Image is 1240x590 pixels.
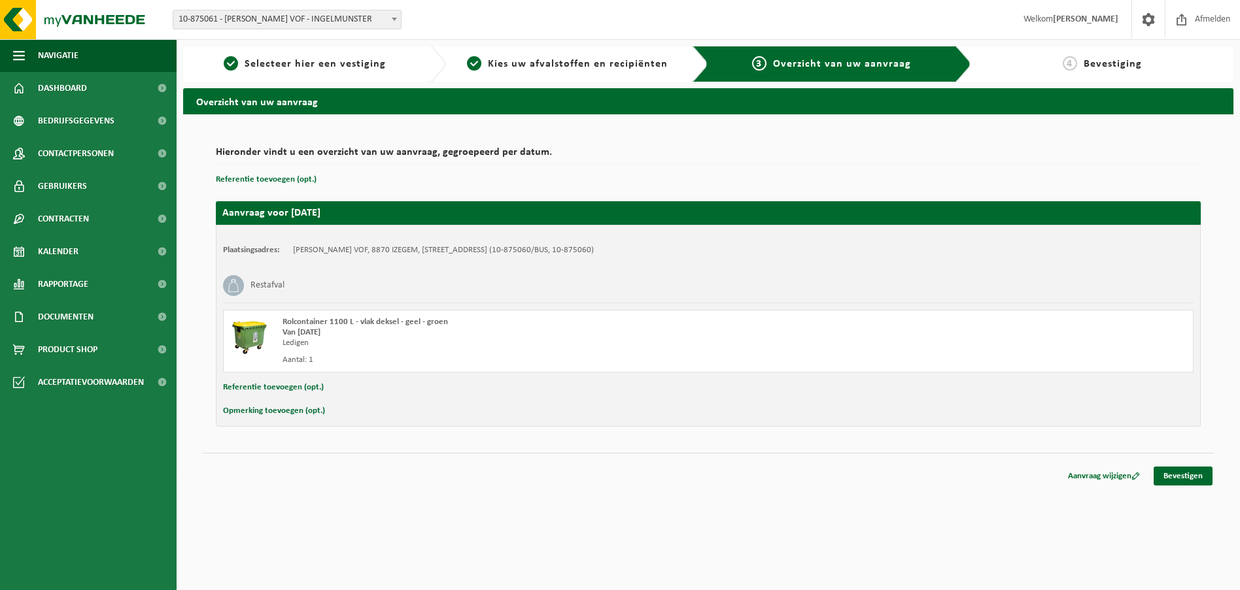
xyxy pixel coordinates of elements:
span: Rapportage [38,268,88,301]
strong: [PERSON_NAME] [1053,14,1118,24]
a: Aanvraag wijzigen [1058,467,1150,485]
span: Acceptatievoorwaarden [38,366,144,399]
span: Selecteer hier een vestiging [245,59,386,69]
span: Product Shop [38,333,97,366]
span: 4 [1063,56,1077,71]
span: Documenten [38,301,94,333]
h2: Overzicht van uw aanvraag [183,88,1233,114]
span: 10-875061 - CHRISTOF DEGROOTE VOF - INGELMUNSTER [173,10,401,29]
a: 2Kies uw afvalstoffen en recipiënten [453,56,683,72]
span: Dashboard [38,72,87,105]
span: Bevestiging [1084,59,1142,69]
span: Kies uw afvalstoffen en recipiënten [488,59,668,69]
span: Gebruikers [38,170,87,203]
span: Rolcontainer 1100 L - vlak deksel - geel - groen [283,318,448,326]
div: Aantal: 1 [283,355,761,365]
td: [PERSON_NAME] VOF, 8870 IZEGEM, [STREET_ADDRESS] (10-875060/BUS, 10-875060) [293,245,594,255]
span: Contracten [38,203,89,235]
span: Kalender [38,235,78,268]
a: Bevestigen [1154,467,1213,485]
strong: Aanvraag voor [DATE] [222,208,320,218]
span: Bedrijfsgegevens [38,105,114,137]
img: WB-1100-HPE-GN-50.png [230,317,269,356]
strong: Plaatsingsadres: [223,246,280,254]
span: Contactpersonen [38,137,114,170]
div: Ledigen [283,338,761,348]
button: Referentie toevoegen (opt.) [216,171,317,188]
span: Overzicht van uw aanvraag [773,59,911,69]
a: 1Selecteer hier een vestiging [190,56,420,72]
h3: Restafval [250,275,284,296]
span: Navigatie [38,39,78,72]
span: 1 [224,56,238,71]
button: Opmerking toevoegen (opt.) [223,402,325,419]
h2: Hieronder vindt u een overzicht van uw aanvraag, gegroepeerd per datum. [216,147,1201,165]
button: Referentie toevoegen (opt.) [223,379,324,396]
span: 3 [752,56,766,71]
strong: Van [DATE] [283,328,320,336]
span: 2 [467,56,481,71]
